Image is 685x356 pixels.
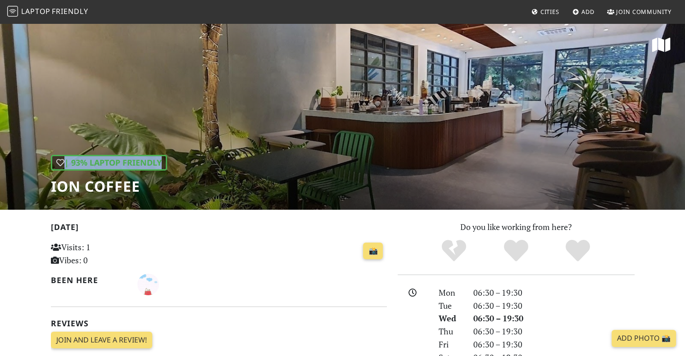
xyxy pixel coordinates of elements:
a: Join Community [603,4,675,20]
div: 06:30 – 19:30 [468,312,640,325]
div: 06:30 – 19:30 [468,338,640,351]
div: 06:30 – 19:30 [468,286,640,299]
h2: [DATE] [51,222,387,235]
div: Fri [433,338,467,351]
a: Cities [528,4,563,20]
h2: Reviews [51,319,387,328]
h2: Been here [51,275,127,285]
a: Join and leave a review! [51,332,152,349]
span: JasonK [137,278,159,289]
div: Mon [433,286,467,299]
img: 4068-leangheng.jpg [137,274,159,295]
span: Cities [540,8,559,16]
h1: Ion coffee [51,178,167,195]
span: Add [581,8,594,16]
div: Wed [433,312,467,325]
div: No [423,239,485,263]
span: Laptop [21,6,50,16]
span: Join Community [616,8,671,16]
div: | 93% Laptop Friendly [51,155,167,171]
div: 06:30 – 19:30 [468,299,640,312]
span: Friendly [52,6,88,16]
div: Definitely! [547,239,609,263]
p: Visits: 1 Vibes: 0 [51,241,156,267]
div: Thu [433,325,467,338]
div: Yes [485,239,547,263]
p: Do you like working from here? [398,221,635,234]
div: 06:30 – 19:30 [468,325,640,338]
a: LaptopFriendly LaptopFriendly [7,4,88,20]
a: 📸 [363,243,383,260]
div: Tue [433,299,467,312]
a: Add [569,4,598,20]
img: LaptopFriendly [7,6,18,17]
